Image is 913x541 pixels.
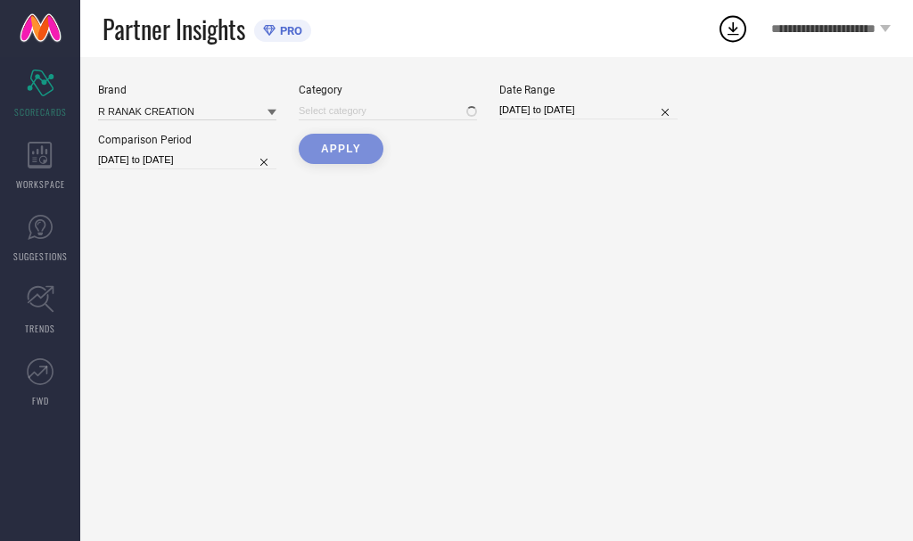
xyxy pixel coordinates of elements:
div: Category [299,84,477,96]
input: Select comparison period [98,151,276,169]
span: SUGGESTIONS [13,250,68,263]
div: Comparison Period [98,134,276,146]
div: Open download list [717,12,749,45]
span: FWD [32,394,49,407]
div: Date Range [499,84,678,96]
span: Partner Insights [103,11,245,47]
span: PRO [276,24,302,37]
input: Select date range [499,101,678,119]
span: TRENDS [25,322,55,335]
div: Brand [98,84,276,96]
span: SCORECARDS [14,105,67,119]
span: WORKSPACE [16,177,65,191]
